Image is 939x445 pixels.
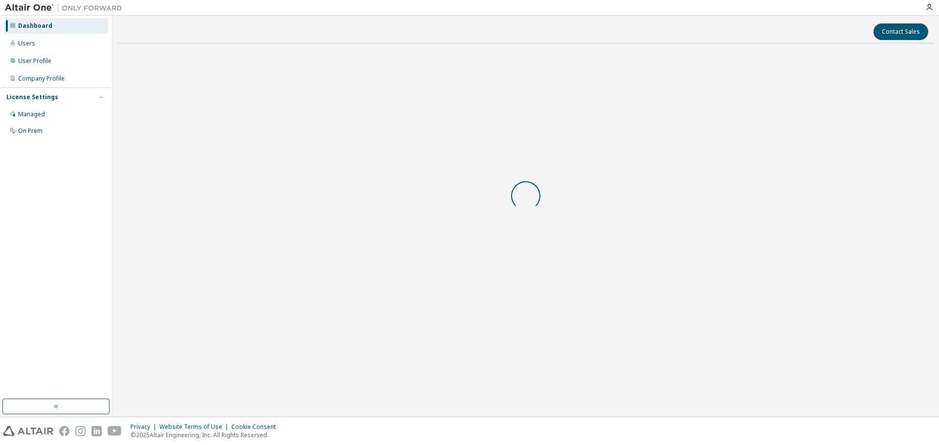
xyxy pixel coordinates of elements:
div: Website Terms of Use [159,423,231,431]
div: Users [18,40,35,47]
img: facebook.svg [59,426,69,436]
div: Company Profile [18,75,65,83]
img: linkedin.svg [91,426,102,436]
div: User Profile [18,57,51,65]
div: On Prem [18,127,43,135]
img: Altair One [5,3,127,13]
div: Dashboard [18,22,52,30]
div: Cookie Consent [231,423,282,431]
div: Privacy [131,423,159,431]
p: © 2025 Altair Engineering, Inc. All Rights Reserved. [131,431,282,439]
img: instagram.svg [75,426,86,436]
div: Managed [18,110,45,118]
button: Contact Sales [873,23,928,40]
div: License Settings [6,93,58,101]
img: youtube.svg [108,426,122,436]
img: altair_logo.svg [3,426,53,436]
